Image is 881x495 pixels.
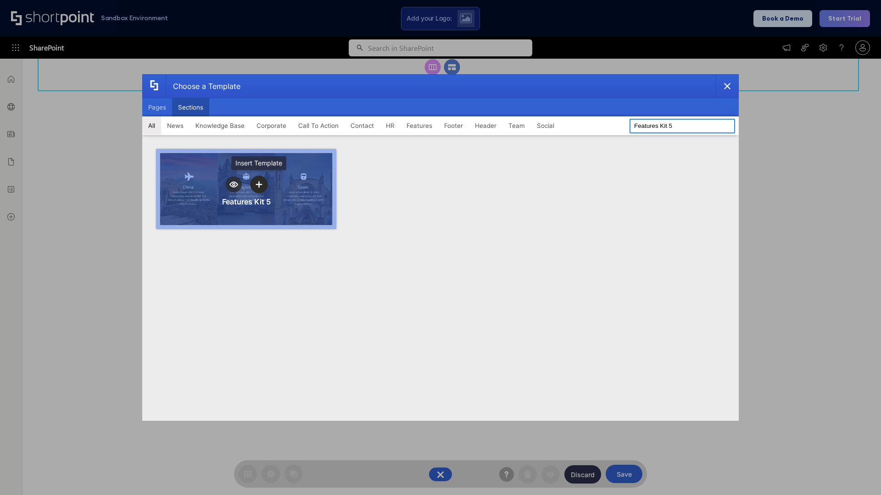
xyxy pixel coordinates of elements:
[835,451,881,495] iframe: Chat Widget
[142,74,739,421] div: template selector
[630,119,735,133] input: Search
[292,116,345,135] button: Call To Action
[222,197,271,206] div: Features Kit 5
[345,116,380,135] button: Contact
[172,98,209,116] button: Sections
[190,116,251,135] button: Knowledge Base
[161,116,190,135] button: News
[502,116,531,135] button: Team
[380,116,401,135] button: HR
[469,116,502,135] button: Header
[142,98,172,116] button: Pages
[438,116,469,135] button: Footer
[251,116,292,135] button: Corporate
[401,116,438,135] button: Features
[166,75,240,98] div: Choose a Template
[142,116,161,135] button: All
[531,116,560,135] button: Social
